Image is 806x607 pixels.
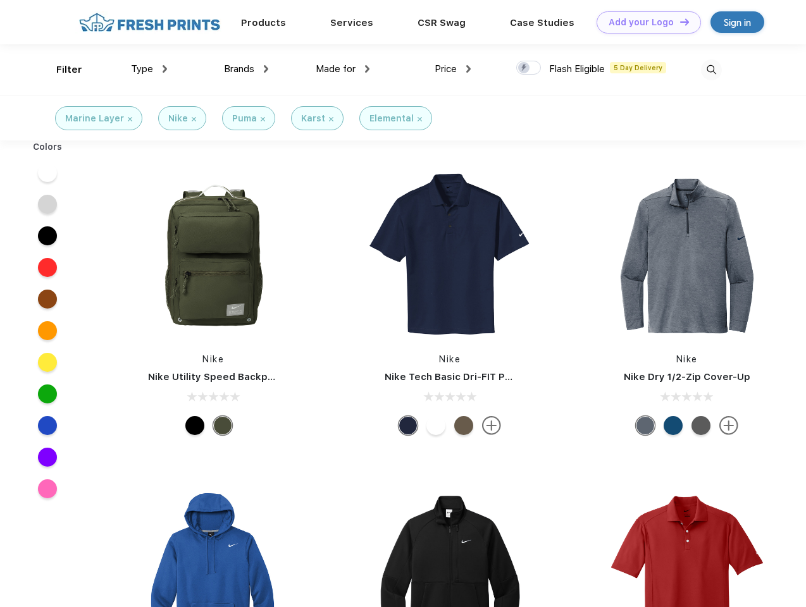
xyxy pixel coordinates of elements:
[680,18,689,25] img: DT
[75,11,224,34] img: fo%20logo%202.webp
[719,416,738,435] img: more.svg
[202,354,224,364] a: Nike
[454,416,473,435] div: Olive Khaki
[213,416,232,435] div: Cargo Khaki
[439,354,461,364] a: Nike
[426,416,445,435] div: White
[385,371,520,383] a: Nike Tech Basic Dri-FIT Polo
[549,63,605,75] span: Flash Eligible
[261,117,265,121] img: filter_cancel.svg
[301,112,325,125] div: Karst
[710,11,764,33] a: Sign in
[418,17,466,28] a: CSR Swag
[676,354,698,364] a: Nike
[241,17,286,28] a: Products
[482,416,501,435] img: more.svg
[636,416,655,435] div: Navy Heather
[168,112,188,125] div: Nike
[163,65,167,73] img: dropdown.png
[330,17,373,28] a: Services
[366,172,534,340] img: func=resize&h=266
[664,416,683,435] div: Gym Blue
[609,17,674,28] div: Add your Logo
[232,112,257,125] div: Puma
[418,117,422,121] img: filter_cancel.svg
[624,371,750,383] a: Nike Dry 1/2-Zip Cover-Up
[701,59,722,80] img: desktop_search.svg
[435,63,457,75] span: Price
[131,63,153,75] span: Type
[365,65,369,73] img: dropdown.png
[369,112,414,125] div: Elemental
[129,172,297,340] img: func=resize&h=266
[264,65,268,73] img: dropdown.png
[316,63,356,75] span: Made for
[399,416,418,435] div: Midnight Navy
[610,62,666,73] span: 5 Day Delivery
[56,63,82,77] div: Filter
[23,140,72,154] div: Colors
[724,15,751,30] div: Sign in
[192,117,196,121] img: filter_cancel.svg
[691,416,710,435] div: Black Heather
[224,63,254,75] span: Brands
[466,65,471,73] img: dropdown.png
[128,117,132,121] img: filter_cancel.svg
[148,371,285,383] a: Nike Utility Speed Backpack
[185,416,204,435] div: Black
[329,117,333,121] img: filter_cancel.svg
[603,172,771,340] img: func=resize&h=266
[65,112,124,125] div: Marine Layer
